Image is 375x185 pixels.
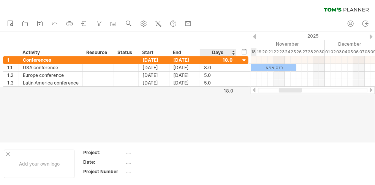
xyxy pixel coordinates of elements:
[204,79,233,86] div: 5.0
[169,64,200,71] div: [DATE]
[251,48,256,56] div: Tuesday, 18 November 2025
[268,48,274,56] div: Friday, 21 November 2025
[86,49,109,56] div: Resource
[169,79,200,86] div: [DATE]
[23,56,79,64] div: Conferences
[325,48,331,56] div: Monday, 1 December 2025
[173,49,196,56] div: End
[319,48,325,56] div: Sunday, 30 November 2025
[262,48,268,56] div: Thursday, 20 November 2025
[169,56,200,64] div: [DATE]
[23,79,79,86] div: Latin America conference
[127,159,190,165] div: ....
[204,64,233,71] div: 8.0
[274,48,279,56] div: Saturday, 22 November 2025
[22,49,78,56] div: Activity
[139,79,169,86] div: [DATE]
[83,159,125,165] div: Date:
[256,48,262,56] div: Wednesday, 19 November 2025
[83,168,125,175] div: Project Number
[200,49,236,56] div: Days
[4,150,75,178] div: Add your own logo
[279,48,285,56] div: Sunday, 23 November 2025
[169,72,200,79] div: [DATE]
[127,168,190,175] div: ....
[7,79,19,86] div: 1.3
[83,149,125,156] div: Project:
[359,48,365,56] div: Sunday, 7 December 2025
[302,48,308,56] div: Thursday, 27 November 2025
[365,48,370,56] div: Monday, 8 December 2025
[313,48,319,56] div: Saturday, 29 November 2025
[251,64,296,71] div: כנס צפא
[291,48,296,56] div: Tuesday, 25 November 2025
[23,64,79,71] div: USA conference
[127,149,190,156] div: ....
[296,48,302,56] div: Wednesday, 26 November 2025
[139,56,169,64] div: [DATE]
[285,48,291,56] div: Monday, 24 November 2025
[139,72,169,79] div: [DATE]
[23,72,79,79] div: Europe conference
[7,72,19,79] div: 1.2
[331,48,336,56] div: Tuesday, 2 December 2025
[7,56,19,64] div: 1
[353,48,359,56] div: Saturday, 6 December 2025
[7,64,19,71] div: 1.1
[336,48,342,56] div: Wednesday, 3 December 2025
[117,49,134,56] div: Status
[139,64,169,71] div: [DATE]
[204,72,233,79] div: 5.0
[201,88,233,94] div: 18.0
[142,49,165,56] div: Start
[342,48,348,56] div: Thursday, 4 December 2025
[308,48,313,56] div: Friday, 28 November 2025
[348,48,353,56] div: Friday, 5 December 2025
